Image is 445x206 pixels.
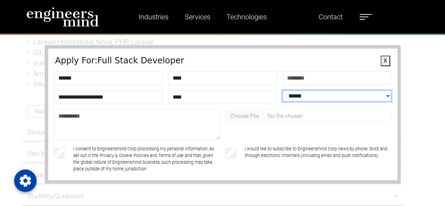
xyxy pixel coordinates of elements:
[73,145,220,173] label: I consent to Engineersmind Corp processing my personal information, as set out in the Privacy & C...
[136,9,171,25] a: Industries
[26,7,99,27] img: logo
[316,9,345,25] a: Contact
[245,145,392,173] label: I would like to subscribe to Engineersmind Corp news by phone, SMS and through electronic channel...
[55,56,390,66] h4: Apply For: Full Stack Developer
[182,9,213,25] a: Services
[381,56,390,66] button: X
[224,9,269,25] a: Technologies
